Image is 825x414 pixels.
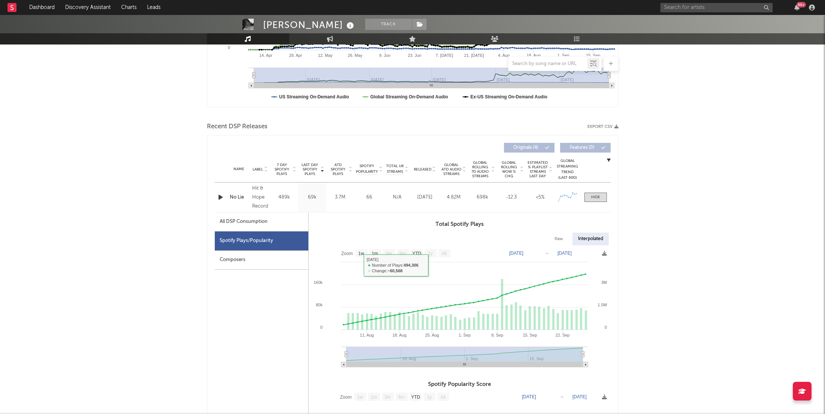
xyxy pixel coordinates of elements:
[557,251,572,256] text: [DATE]
[528,194,553,201] div: <5%
[441,194,466,201] div: 4.82M
[522,394,536,399] text: [DATE]
[300,163,320,176] span: Last Day Spotify Plays
[509,251,523,256] text: [DATE]
[441,251,446,256] text: All
[560,143,611,153] button: Features(0)
[601,280,606,285] text: 3M
[215,251,308,270] div: Composers
[797,2,806,7] div: 99 +
[259,53,272,58] text: 14. Apr
[316,303,323,307] text: 80k
[555,333,569,337] text: 22. Sep
[309,380,611,389] h3: Spotify Popularity Score
[328,194,352,201] div: 3.7M
[279,94,349,99] text: US Streaming On-Demand Audio
[348,53,363,58] text: 26. May
[341,251,353,256] text: Zoom
[556,158,579,181] div: Global Streaming Trend (Last 60D)
[508,61,587,67] input: Search by song name or URL
[392,333,406,337] text: 18. Aug
[425,333,439,337] text: 25. Aug
[499,160,519,178] span: Global Rolling WoW % Chg
[523,333,537,337] text: 15. Sep
[499,194,524,201] div: -12.3
[412,251,421,256] text: YTD
[379,53,390,58] text: 9. Jun
[314,280,323,285] text: 160k
[252,184,268,211] div: Hit & Hope Records
[356,163,378,175] span: Spotify Popularity
[227,45,230,50] text: 0
[428,251,433,256] text: 1y
[207,122,268,131] span: Recent DSP Releases
[263,19,356,31] div: [PERSON_NAME]
[215,231,308,251] div: Spotify Plays/Popularity
[370,94,448,99] text: Global Streaming On-Demand Audio
[414,167,431,172] span: Released
[318,53,333,58] text: 12. May
[358,251,364,256] text: 1w
[408,53,421,58] text: 23. Jun
[253,167,263,172] span: Label
[565,145,599,150] span: Features ( 0 )
[660,3,773,12] input: Search for artists
[604,325,606,329] text: 0
[300,194,324,201] div: 69k
[328,163,348,176] span: ATD Spotify Plays
[586,53,600,58] text: 15. Sep
[230,166,249,172] div: Name
[289,53,302,58] text: 28. Apr
[411,395,420,400] text: YTD
[385,251,392,256] text: 3m
[272,194,296,201] div: 489k
[509,145,543,150] span: Originals ( 4 )
[598,303,606,307] text: 1.5M
[386,163,404,175] span: Total UK Streams
[470,160,491,178] span: Global Rolling 7D Audio Streams
[560,394,564,399] text: →
[340,395,352,400] text: Zoom
[356,194,382,201] div: 66
[557,53,569,58] text: 1. Sep
[498,53,510,58] text: 4. Aug
[398,395,404,400] text: 6m
[384,395,391,400] text: 3m
[526,53,540,58] text: 18. Aug
[365,19,412,30] button: Track
[572,394,587,399] text: [DATE]
[464,53,484,58] text: 21. [DATE]
[470,94,547,99] text: Ex-US Streaming On-Demand Audio
[220,217,268,226] div: All DSP Consumption
[470,194,495,201] div: 698k
[272,163,292,176] span: 7 Day Spotify Plays
[441,163,462,176] span: Global ATD Audio Streams
[399,251,406,256] text: 6m
[386,194,409,201] div: N/A
[572,233,609,245] div: Interpolated
[320,325,322,329] text: 0
[360,333,373,337] text: 11. Aug
[504,143,554,153] button: Originals(4)
[230,194,249,201] a: No Lie
[459,333,471,337] text: 1. Sep
[587,125,618,129] button: Export CSV
[528,160,548,178] span: Estimated % Playlist Streams Last Day
[545,251,549,256] text: →
[549,233,569,245] div: Raw
[491,333,503,337] text: 8. Sep
[372,251,378,256] text: 1m
[309,220,611,229] h3: Total Spotify Plays
[794,4,800,10] button: 99+
[215,212,308,231] div: All DSP Consumption
[412,194,437,201] div: [DATE]
[357,395,363,400] text: 1w
[370,395,377,400] text: 1m
[440,395,445,400] text: All
[427,395,432,400] text: 1y
[436,53,453,58] text: 7. [DATE]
